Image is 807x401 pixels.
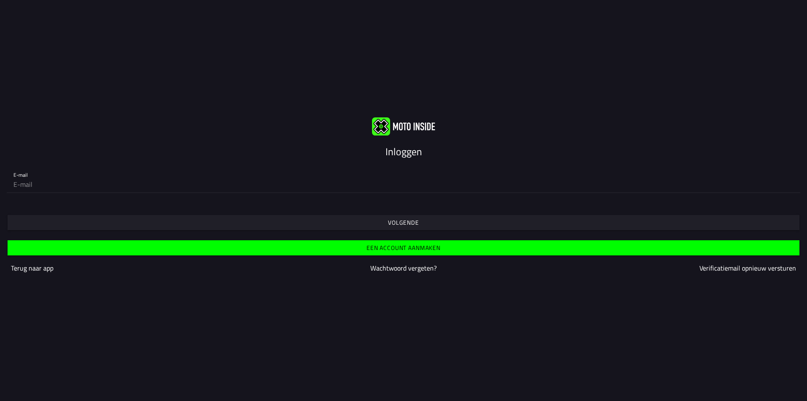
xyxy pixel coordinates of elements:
[8,240,799,255] ion-button: Een account aanmaken
[388,220,419,226] ion-text: Volgende
[385,144,422,159] ion-text: Inloggen
[699,263,796,273] a: Verificatiemail opnieuw versturen
[13,176,794,193] input: E-mail
[370,263,437,273] a: Wachtwoord vergeten?
[11,263,53,273] a: Terug naar app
